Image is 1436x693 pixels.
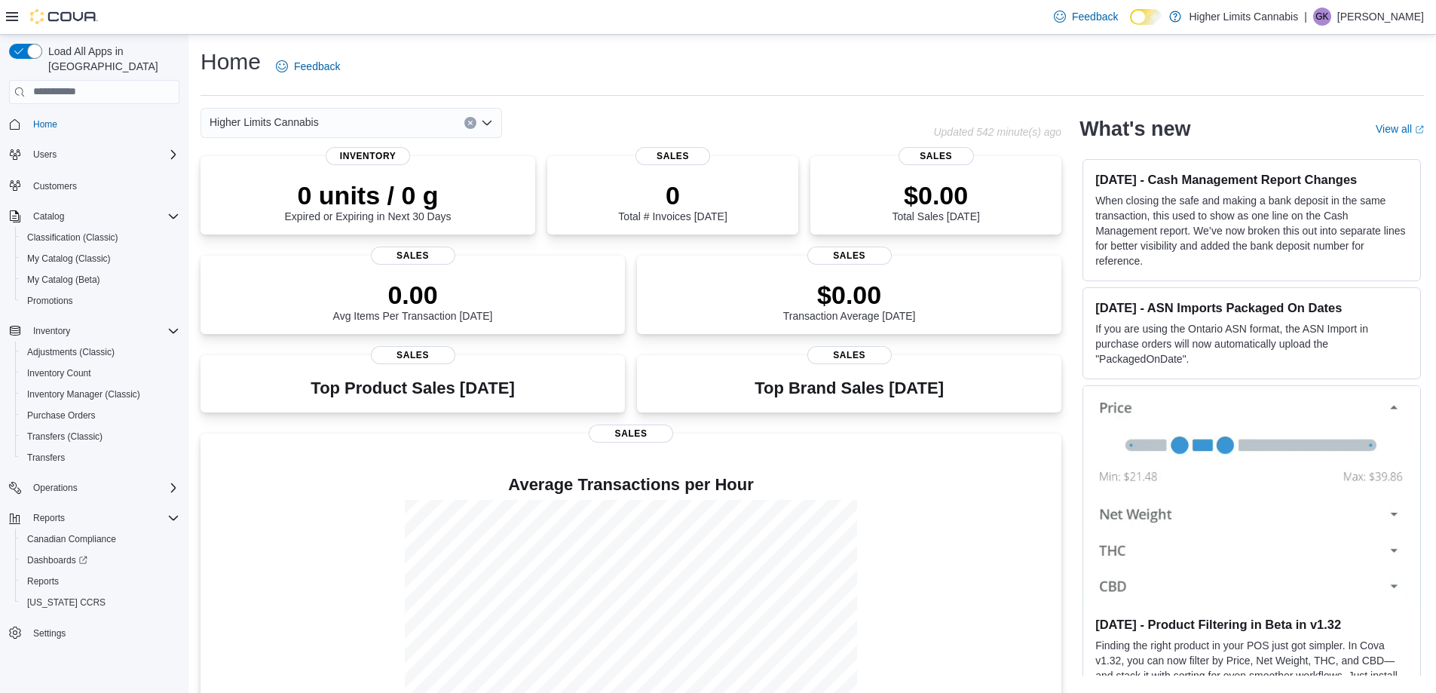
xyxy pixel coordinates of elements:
[326,147,410,165] span: Inventory
[1315,8,1328,26] span: GK
[27,176,179,195] span: Customers
[21,228,179,247] span: Classification (Classic)
[27,207,179,225] span: Catalog
[15,227,185,248] button: Classification (Classic)
[27,322,76,340] button: Inventory
[1337,8,1424,26] p: [PERSON_NAME]
[27,452,65,464] span: Transfers
[33,210,64,222] span: Catalog
[285,180,452,210] p: 0 units / 0 g
[333,280,493,322] div: Avg Items Per Transaction [DATE]
[3,144,185,165] button: Users
[27,509,179,527] span: Reports
[213,476,1049,494] h4: Average Transactions per Hour
[27,596,106,609] span: [US_STATE] CCRS
[21,250,179,268] span: My Catalog (Classic)
[1313,8,1331,26] div: Greg Kazarian
[27,253,111,265] span: My Catalog (Classic)
[27,295,73,307] span: Promotions
[15,384,185,405] button: Inventory Manager (Classic)
[15,550,185,571] a: Dashboards
[1072,9,1118,24] span: Feedback
[15,342,185,363] button: Adjustments (Classic)
[618,180,727,222] div: Total # Invoices [DATE]
[15,529,185,550] button: Canadian Compliance
[33,325,70,337] span: Inventory
[15,290,185,311] button: Promotions
[892,180,979,222] div: Total Sales [DATE]
[15,363,185,384] button: Inventory Count
[1095,321,1408,366] p: If you are using the Ontario ASN format, the ASN Import in purchase orders will now automatically...
[1376,123,1424,135] a: View allExternal link
[899,147,974,165] span: Sales
[3,174,185,196] button: Customers
[27,232,118,244] span: Classification (Classic)
[15,426,185,447] button: Transfers (Classic)
[27,207,70,225] button: Catalog
[27,322,179,340] span: Inventory
[27,431,103,443] span: Transfers (Classic)
[783,280,916,322] div: Transaction Average [DATE]
[210,113,319,131] span: Higher Limits Cannabis
[15,269,185,290] button: My Catalog (Beta)
[1095,172,1408,187] h3: [DATE] - Cash Management Report Changes
[21,530,179,548] span: Canadian Compliance
[21,271,106,289] a: My Catalog (Beta)
[755,379,944,397] h3: Top Brand Sales [DATE]
[21,385,179,403] span: Inventory Manager (Classic)
[371,247,455,265] span: Sales
[481,117,493,129] button: Open list of options
[15,571,185,592] button: Reports
[1415,125,1424,134] svg: External link
[21,593,179,612] span: Washington CCRS
[33,627,66,639] span: Settings
[9,107,179,683] nav: Complex example
[933,126,1061,138] p: Updated 542 minute(s) ago
[15,592,185,613] button: [US_STATE] CCRS
[1130,9,1162,25] input: Dark Mode
[21,530,122,548] a: Canadian Compliance
[21,572,179,590] span: Reports
[27,509,71,527] button: Reports
[1095,193,1408,268] p: When closing the safe and making a bank deposit in the same transaction, this used to show as one...
[21,449,71,467] a: Transfers
[27,554,87,566] span: Dashboards
[27,115,63,133] a: Home
[464,117,476,129] button: Clear input
[27,274,100,286] span: My Catalog (Beta)
[807,247,892,265] span: Sales
[3,507,185,529] button: Reports
[21,449,179,467] span: Transfers
[21,551,179,569] span: Dashboards
[21,385,146,403] a: Inventory Manager (Classic)
[21,593,112,612] a: [US_STATE] CCRS
[1095,617,1408,632] h3: [DATE] - Product Filtering in Beta in v1.32
[294,59,340,74] span: Feedback
[30,9,98,24] img: Cova
[807,346,892,364] span: Sales
[3,320,185,342] button: Inventory
[21,292,179,310] span: Promotions
[3,477,185,498] button: Operations
[21,406,102,425] a: Purchase Orders
[371,346,455,364] span: Sales
[21,406,179,425] span: Purchase Orders
[27,146,63,164] button: Users
[27,409,96,422] span: Purchase Orders
[1048,2,1124,32] a: Feedback
[21,250,117,268] a: My Catalog (Classic)
[21,364,179,382] span: Inventory Count
[285,180,452,222] div: Expired or Expiring in Next 30 Days
[270,51,346,81] a: Feedback
[27,479,84,497] button: Operations
[783,280,916,310] p: $0.00
[27,575,59,587] span: Reports
[892,180,979,210] p: $0.00
[589,425,673,443] span: Sales
[27,146,179,164] span: Users
[1095,300,1408,315] h3: [DATE] - ASN Imports Packaged On Dates
[618,180,727,210] p: 0
[15,447,185,468] button: Transfers
[1189,8,1298,26] p: Higher Limits Cannabis
[3,113,185,135] button: Home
